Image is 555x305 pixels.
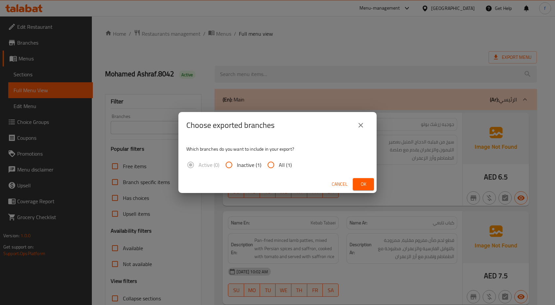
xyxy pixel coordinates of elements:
span: Inactive (1) [237,161,261,169]
span: Ok [358,180,369,188]
span: All (1) [279,161,292,169]
h2: Choose exported branches [186,120,275,131]
span: Active (0) [199,161,219,169]
p: Which branches do you want to include in your export? [186,146,369,152]
span: Cancel [332,180,348,188]
button: Ok [353,178,374,190]
button: close [353,117,369,133]
button: Cancel [329,178,350,190]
